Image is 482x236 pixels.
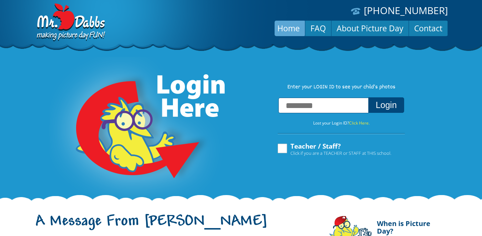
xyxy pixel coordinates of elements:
[409,20,448,36] a: Contact
[305,20,331,36] a: FAQ
[50,57,226,201] img: Login Here
[290,150,391,157] span: Click if you are a TEACHER or STAFF at THIS school.
[34,218,318,233] h1: A Message From [PERSON_NAME]
[364,4,448,17] a: [PHONE_NUMBER]
[271,119,412,127] p: Lost your Login ID?
[349,120,370,126] a: Click Here.
[368,97,404,113] button: Login
[331,20,409,36] a: About Picture Day
[271,84,412,91] p: Enter your LOGIN ID to see your child’s photos
[272,20,305,36] a: Home
[377,216,448,235] h4: When is Picture Day?
[34,3,106,42] img: Dabbs Company
[277,143,391,156] label: Teacher / Staff?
